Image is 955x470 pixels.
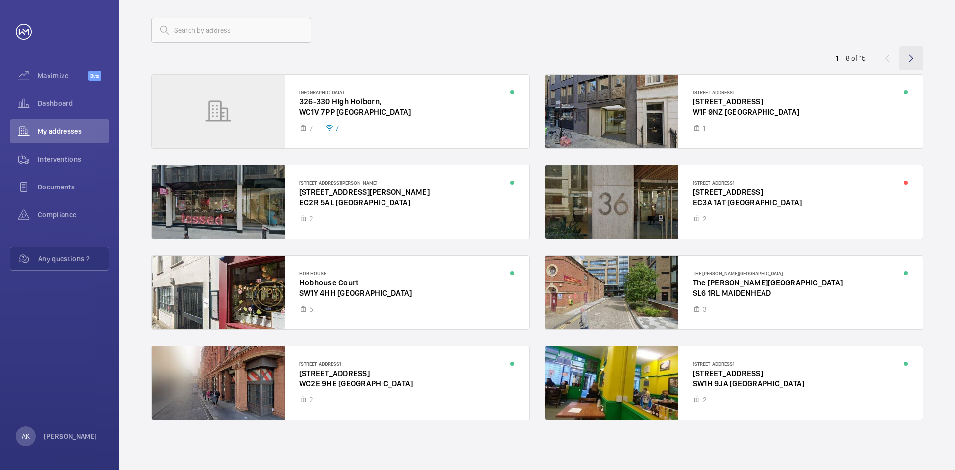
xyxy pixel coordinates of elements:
div: 1 – 8 of 15 [836,53,866,63]
span: Beta [88,71,101,81]
input: Search by address [151,18,311,43]
p: [PERSON_NAME] [44,431,97,441]
span: My addresses [38,126,109,136]
span: Any questions ? [38,254,109,264]
span: Compliance [38,210,109,220]
p: AK [22,431,30,441]
span: Maximize [38,71,88,81]
span: Documents [38,182,109,192]
span: Interventions [38,154,109,164]
span: Dashboard [38,98,109,108]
